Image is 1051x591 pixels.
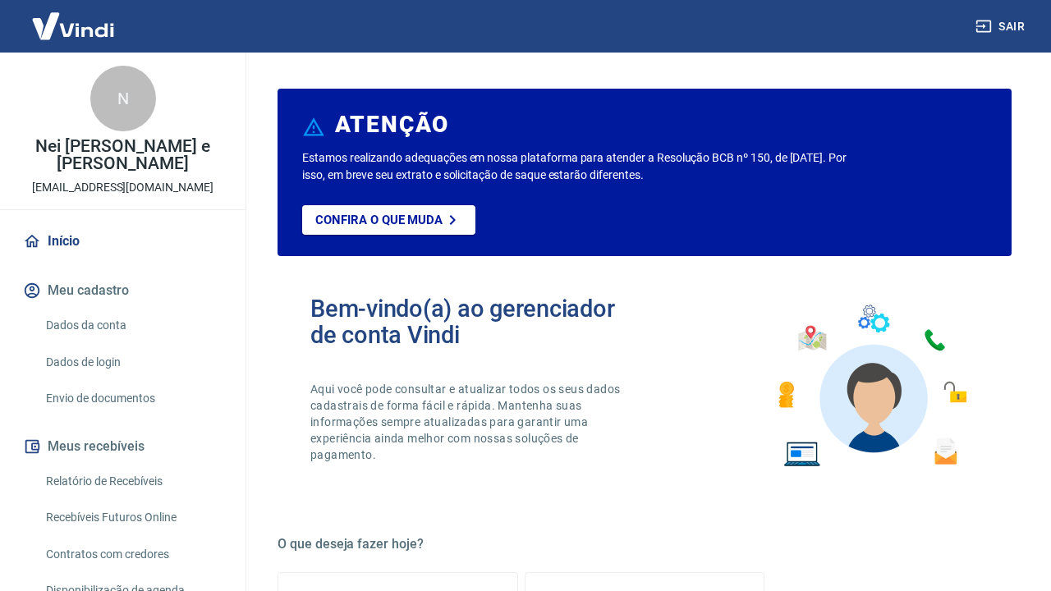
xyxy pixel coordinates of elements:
a: Confira o que muda [302,205,475,235]
button: Meu cadastro [20,273,226,309]
a: Recebíveis Futuros Online [39,501,226,534]
img: Vindi [20,1,126,51]
p: Confira o que muda [315,213,443,227]
button: Meus recebíveis [20,428,226,465]
a: Contratos com credores [39,538,226,571]
p: Estamos realizando adequações em nossa plataforma para atender a Resolução BCB nº 150, de [DATE].... [302,149,850,184]
div: N [90,66,156,131]
p: Aqui você pode consultar e atualizar todos os seus dados cadastrais de forma fácil e rápida. Mant... [310,381,645,463]
a: Relatório de Recebíveis [39,465,226,498]
button: Sair [972,11,1031,42]
a: Envio de documentos [39,382,226,415]
h2: Bem-vindo(a) ao gerenciador de conta Vindi [310,295,645,348]
a: Início [20,223,226,259]
h5: O que deseja fazer hoje? [278,536,1012,552]
p: [EMAIL_ADDRESS][DOMAIN_NAME] [32,179,213,196]
a: Dados de login [39,346,226,379]
img: Imagem de um avatar masculino com diversos icones exemplificando as funcionalidades do gerenciado... [764,295,979,477]
a: Dados da conta [39,309,226,342]
h6: ATENÇÃO [335,117,449,133]
p: Nei [PERSON_NAME] e [PERSON_NAME] [13,138,232,172]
